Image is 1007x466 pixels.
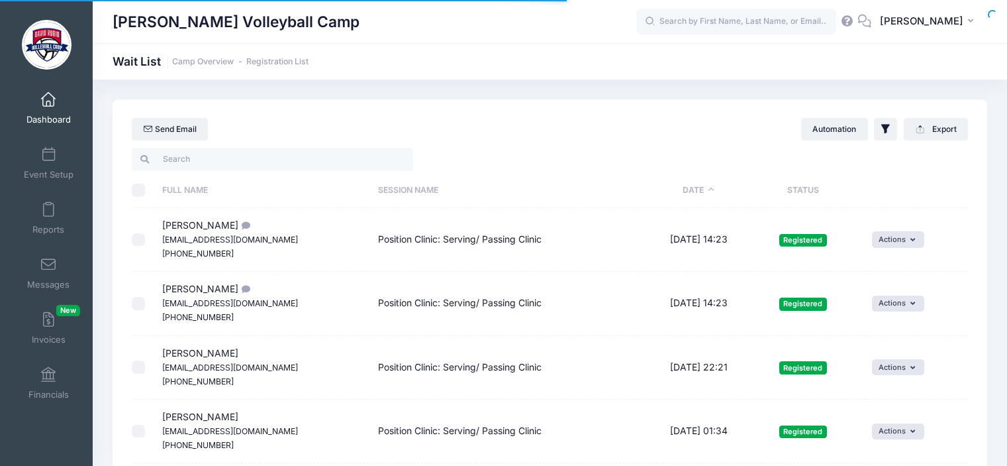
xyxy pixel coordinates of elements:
[657,173,740,208] th: Date: activate to sort column descending
[865,173,968,208] th: : activate to sort column ascending
[172,57,234,67] a: Camp Overview
[801,118,868,141] button: Automation
[56,305,80,316] span: New
[24,169,73,180] span: Event Setup
[17,140,80,186] a: Event Setup
[779,361,827,374] span: Registered
[26,114,71,125] span: Dashboard
[371,272,657,335] td: Position Clinic: Serving/ Passing Clinic
[28,389,69,400] span: Financials
[162,298,298,308] small: [EMAIL_ADDRESS][DOMAIN_NAME]
[113,7,360,37] h1: [PERSON_NAME] Volleyball Camp
[779,298,827,310] span: Registered
[740,173,865,208] th: Status: activate to sort column ascending
[132,118,208,141] a: Send Email
[371,208,657,272] td: Position Clinic: Serving/ Passing Clinic
[162,363,298,373] small: [EMAIL_ADDRESS][DOMAIN_NAME]
[779,426,827,438] span: Registered
[872,359,924,375] button: Actions
[637,9,836,35] input: Search by First Name, Last Name, or Email...
[17,250,80,296] a: Messages
[371,400,657,463] td: Position Clinic: Serving/ Passing Clinic
[32,334,66,345] span: Invoices
[657,272,740,335] td: [DATE] 14:23
[162,411,298,450] span: [PERSON_NAME]
[17,195,80,241] a: Reports
[872,231,924,247] button: Actions
[17,305,80,351] a: InvoicesNew
[162,377,234,386] small: [PHONE_NUMBER]
[162,426,298,436] small: [EMAIL_ADDRESS][DOMAIN_NAME]
[657,336,740,400] td: [DATE] 22:21
[17,85,80,131] a: Dashboard
[246,57,309,67] a: Registration List
[32,224,64,235] span: Reports
[238,221,249,230] i: Naomi and Bianca both..
[871,7,987,37] button: [PERSON_NAME]
[132,148,413,170] input: Search
[162,440,234,450] small: [PHONE_NUMBER]
[880,14,963,29] span: [PERSON_NAME]
[872,424,924,439] button: Actions
[162,283,298,322] span: [PERSON_NAME]
[371,173,657,208] th: Session Name: activate to sort column ascending
[27,279,70,290] span: Messages
[371,336,657,400] td: Position Clinic: Serving/ Passing Clinic
[872,296,924,312] button: Actions
[113,54,309,68] h1: Wait List
[779,234,827,247] span: Registered
[162,235,298,245] small: [EMAIL_ADDRESS][DOMAIN_NAME]
[17,360,80,406] a: Financials
[162,347,298,386] span: [PERSON_NAME]
[162,249,234,259] small: [PHONE_NUMBER]
[162,219,298,259] span: [PERSON_NAME]
[162,312,234,322] small: [PHONE_NUMBER]
[22,20,72,70] img: David Rubio Volleyball Camp
[156,173,371,208] th: Full Name: activate to sort column ascending
[904,118,968,141] button: Export
[238,285,249,294] i: Naomi and Bianca both..
[657,208,740,272] td: [DATE] 14:23
[657,400,740,463] td: [DATE] 01:34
